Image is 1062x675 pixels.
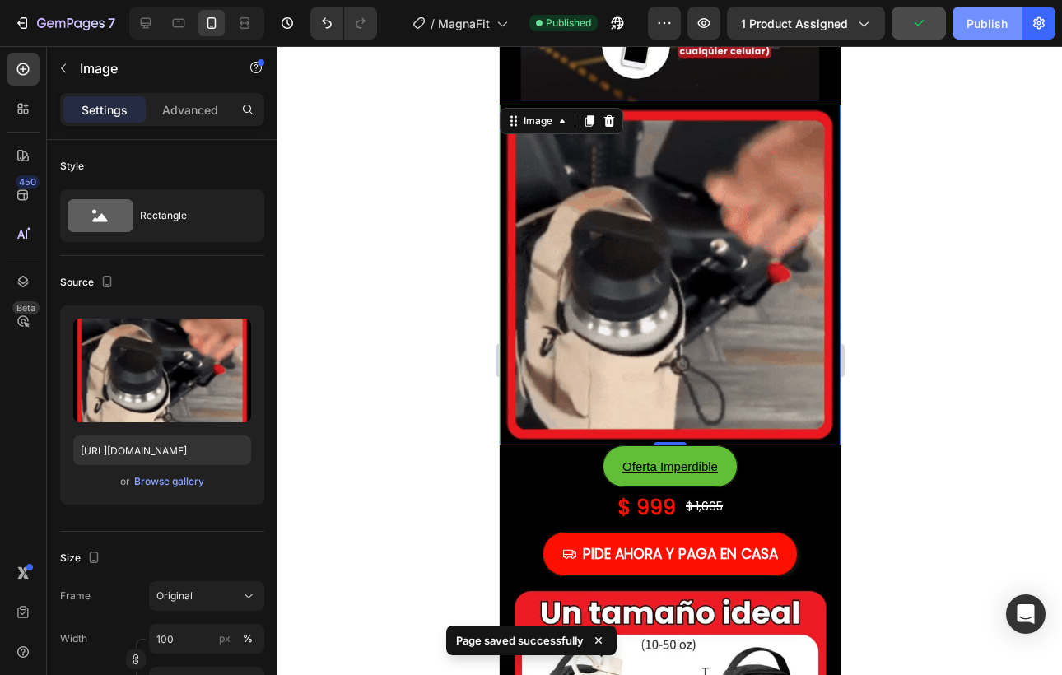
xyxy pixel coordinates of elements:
div: px [219,631,231,646]
div: % [243,631,253,646]
span: or [120,472,130,491]
img: preview-image [73,319,251,422]
div: Open Intercom Messenger [1006,594,1046,634]
div: 450 [16,175,40,189]
div: Undo/Redo [310,7,377,40]
div: Beta [12,301,40,314]
span: / [431,15,435,32]
iframe: Design area [500,46,841,675]
span: Original [156,589,193,603]
div: Browse gallery [134,474,204,489]
button: px [238,629,258,649]
span: 1 product assigned [741,15,848,32]
p: Settings [82,101,128,119]
div: Source [60,272,117,294]
button: Original [149,581,264,611]
label: Width [60,631,87,646]
div: Publish [967,15,1008,32]
div: Rectangle [140,197,240,235]
input: px% [149,624,264,654]
button: 7 [7,7,123,40]
label: Frame [60,589,91,603]
div: Size [60,547,104,570]
span: Published [546,16,591,30]
p: 7 [108,13,115,33]
input: https://example.com/image.jpg [73,435,251,465]
button: % [215,629,235,649]
button: 1 product assigned [727,7,885,40]
button: Publish [953,7,1022,40]
p: Image [80,58,220,78]
p: Advanced [162,101,218,119]
p: Page saved successfully [456,632,584,649]
button: Browse gallery [133,473,205,490]
span: MagnaFit [438,15,490,32]
div: Style [60,159,84,174]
